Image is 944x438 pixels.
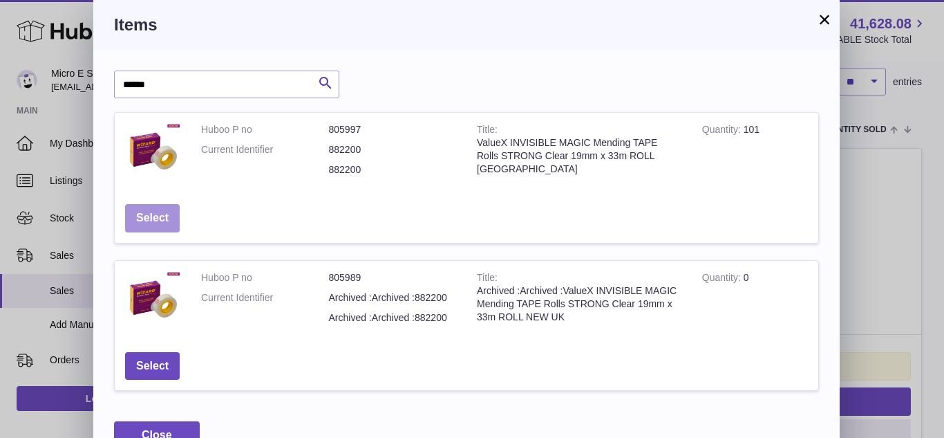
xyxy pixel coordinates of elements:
[477,272,498,286] strong: Title
[201,123,329,136] dt: Huboo P no
[477,136,681,176] div: ValueX INVISIBLE MAGIC Mending TAPE Rolls STRONG Clear 19mm x 33m ROLL [GEOGRAPHIC_DATA]
[329,291,457,304] dd: Archived :Archived :882200
[329,271,457,284] dd: 805989
[201,271,329,284] dt: Huboo P no
[201,143,329,156] dt: Current Identifier
[477,124,498,138] strong: Title
[692,261,818,342] td: 0
[692,113,818,194] td: 101
[125,204,180,232] button: Select
[329,311,457,325] dd: Archived :Archived :882200
[329,163,457,176] dd: 882200
[114,14,819,36] h3: Items
[201,291,329,304] dt: Current Identifier
[329,143,457,156] dd: 882200
[702,124,744,138] strong: Quantity
[125,271,180,327] img: Archived :Archived :ValueX INVISIBLE MAGIC Mending TAPE Rolls STRONG Clear 19mm x 33m ROLL NEW UK
[329,123,457,136] dd: 805997
[702,272,744,286] strong: Quantity
[477,284,681,324] div: Archived :Archived :ValueX INVISIBLE MAGIC Mending TAPE Rolls STRONG Clear 19mm x 33m ROLL NEW UK
[125,352,180,381] button: Select
[816,11,833,28] button: ×
[125,123,180,179] img: ValueX INVISIBLE MAGIC Mending TAPE Rolls STRONG Clear 19mm x 33m ROLL NEW UK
